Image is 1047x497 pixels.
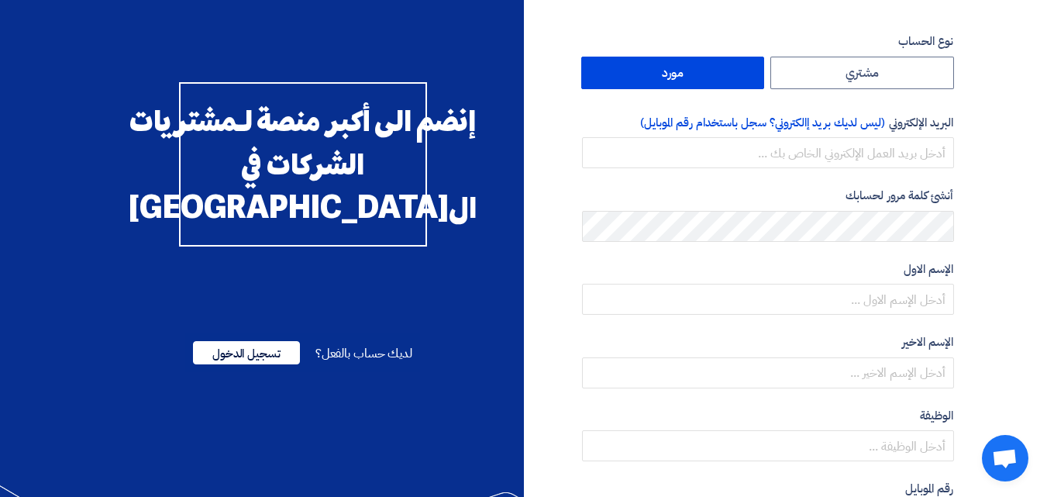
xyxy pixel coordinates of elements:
[582,137,954,168] input: أدخل بريد العمل الإلكتروني الخاص بك ...
[179,82,427,247] div: إنضم الى أكبر منصة لـمشتريات الشركات في ال[GEOGRAPHIC_DATA]
[582,357,954,388] input: أدخل الإسم الاخير ...
[581,57,765,89] label: مورد
[582,284,954,315] input: أدخل الإسم الاول ...
[770,57,954,89] label: مشتري
[582,261,954,278] label: الإسم الاول
[582,187,954,205] label: أنشئ كلمة مرور لحسابك
[982,435,1028,481] div: دردشة مفتوحة
[315,344,412,363] span: لديك حساب بالفعل؟
[582,333,954,351] label: الإسم الاخير
[193,341,300,364] span: تسجيل الدخول
[582,114,954,132] label: البريد الإلكتروني
[640,114,886,131] span: (ليس لديك بريد إالكتروني؟ سجل باستخدام رقم الموبايل)
[582,33,954,50] label: نوع الحساب
[582,430,954,461] input: أدخل الوظيفة ...
[193,344,300,363] a: تسجيل الدخول
[582,407,954,425] label: الوظيفة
